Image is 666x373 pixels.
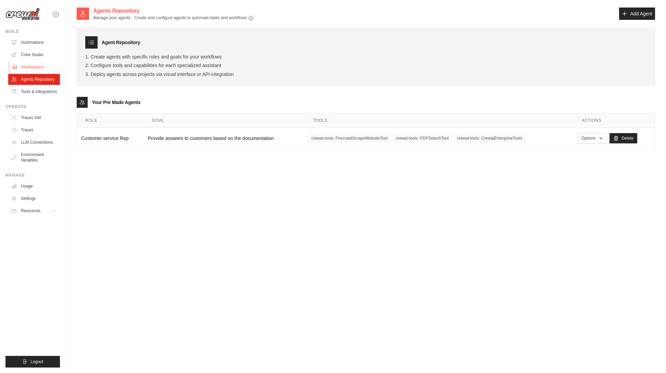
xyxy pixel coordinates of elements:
[144,114,305,128] th: Goal
[77,128,144,149] td: Customer service Rep
[8,137,60,148] a: LLM Connections
[30,359,43,364] span: Logout
[309,134,390,142] span: crewai-tools: FirecrawlScrapeWebsiteTool
[5,8,40,21] img: Logo
[21,208,40,214] span: Resources
[102,39,140,46] h3: Agent Repository
[454,134,525,142] span: crewai-tools: CrewaiEnterpriseTools
[5,29,60,34] div: Build
[85,72,646,78] li: Deploy agents across projects via visual interface or API integration
[8,181,60,192] a: Usage
[144,128,305,149] td: Provide answers to customers based on the documentation
[77,114,144,128] th: Role
[85,54,646,60] li: Create agents with specific roles and goals for your workflows
[9,62,61,73] a: Marketplace
[93,15,254,21] p: Manage your agents - Create and configure agents to automate tasks and workflows
[619,8,655,20] a: Add Agent
[578,133,607,143] button: Options
[8,125,60,136] a: Traces
[85,63,646,69] li: Configure tools and capabilities for each specialized assistant
[8,112,60,123] a: Traces Old
[5,356,60,368] button: Logout
[8,205,60,216] button: Resources
[92,99,140,106] h3: Your Pre Made Agents
[8,74,60,85] a: Agents Repository
[8,149,60,166] a: Environment Variables
[93,7,254,15] h2: Agents Repository
[8,193,60,204] a: Settings
[610,133,637,143] a: Delete
[574,114,655,128] th: Actions
[8,37,60,48] a: Automations
[304,114,574,128] th: Tools
[8,86,60,97] a: Tools & Integrations
[393,134,452,142] span: crewai-tools: PDFSearchTool
[5,104,60,110] div: Operate
[8,49,60,60] a: Crew Studio
[5,172,60,178] div: Manage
